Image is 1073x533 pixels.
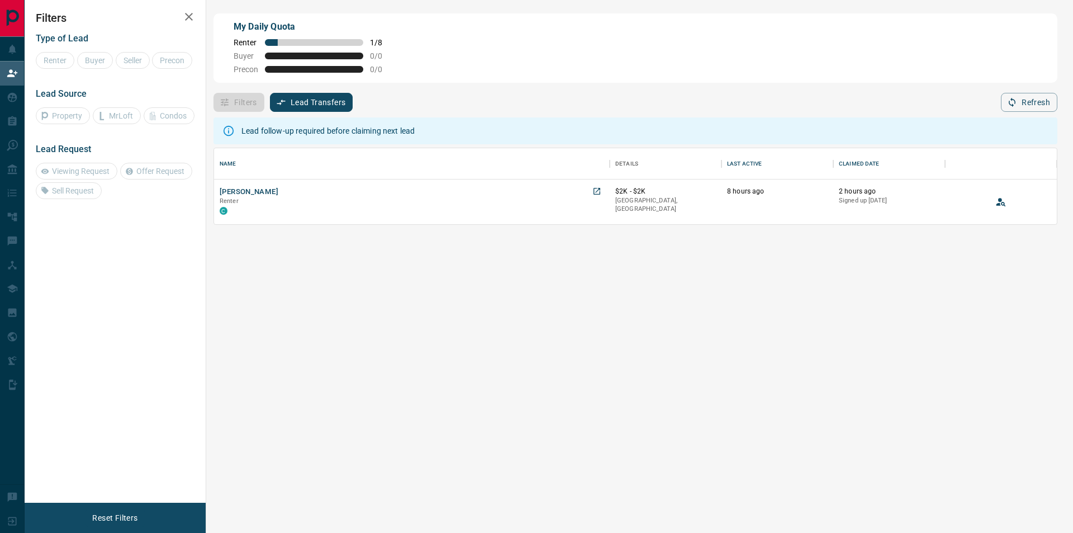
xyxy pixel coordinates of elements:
div: Claimed Date [839,148,880,180]
p: 8 hours ago [727,187,828,196]
span: 0 / 0 [370,65,395,74]
span: Buyer [234,51,258,60]
span: Lead Request [36,144,91,154]
div: Name [214,148,610,180]
p: My Daily Quota [234,20,395,34]
span: Renter [220,197,239,205]
div: Details [610,148,721,180]
button: View Lead [993,194,1009,210]
button: Lead Transfers [270,93,353,112]
button: Reset Filters [85,508,145,527]
div: Name [220,148,236,180]
div: Details [615,148,638,180]
button: Refresh [1001,93,1057,112]
p: Signed up [DATE] [839,196,939,205]
svg: View Lead [995,196,1006,207]
div: Last Active [721,148,833,180]
div: Last Active [727,148,762,180]
span: 0 / 0 [370,51,395,60]
span: Type of Lead [36,33,88,44]
button: [PERSON_NAME] [220,187,278,197]
h2: Filters [36,11,194,25]
span: 1 / 8 [370,38,395,47]
span: Precon [234,65,258,74]
p: $2K - $2K [615,187,716,196]
a: Open in New Tab [590,184,604,199]
div: Claimed Date [833,148,945,180]
div: Lead follow-up required before claiming next lead [241,121,415,141]
span: Lead Source [36,88,87,99]
p: 2 hours ago [839,187,939,196]
span: Renter [234,38,258,47]
p: [GEOGRAPHIC_DATA], [GEOGRAPHIC_DATA] [615,196,716,214]
div: condos.ca [220,207,227,215]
